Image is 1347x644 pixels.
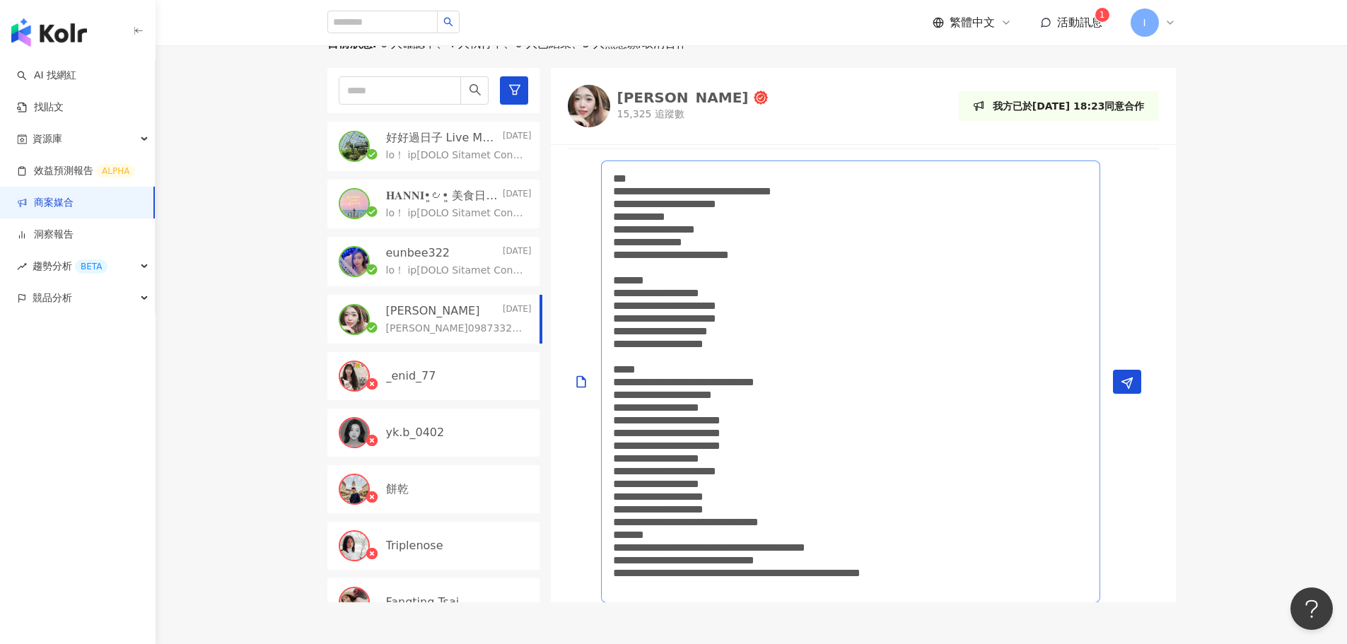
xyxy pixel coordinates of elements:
[17,164,135,178] a: 效益預測報告ALPHA
[386,303,480,319] p: [PERSON_NAME]
[386,148,526,163] p: lo！ ip[DOLO Sitamet Consectetu]adipiscin。 elitse：doe4423-7887-1080 temporincididunt，utlaboreetd。 ...
[469,83,482,96] span: search
[950,15,995,30] span: 繁體中文
[386,595,460,610] p: Fangting Tsai
[340,305,368,334] img: KOL Avatar
[386,481,409,497] p: 餅乾
[11,18,87,47] img: logo
[340,189,368,218] img: KOL Avatar
[1290,587,1333,630] iframe: Help Scout Beacon - Open
[17,69,76,83] a: searchAI 找網紅
[340,418,368,447] img: KOL Avatar
[568,85,769,127] a: KOL Avatar[PERSON_NAME]15,325 追蹤數
[568,85,610,127] img: KOL Avatar
[386,130,500,146] p: 好好過日子 Live My Life
[386,322,526,336] p: [PERSON_NAME]0987332537 [STREET_ADDRESS]
[17,100,64,115] a: 找貼文
[1095,8,1109,22] sup: 1
[340,132,368,160] img: KOL Avatar
[33,123,62,155] span: 資源庫
[386,538,443,554] p: Triplenose
[1113,370,1141,394] button: Send
[386,188,500,204] p: 𝐇𝐀𝐍𝐍𝐈•͈౿•͈ 美食日記 ⸝⸝⸝
[386,368,436,384] p: _enid_77
[340,362,368,390] img: KOL Avatar
[1143,15,1145,30] span: I
[508,83,521,96] span: filter
[443,17,453,27] span: search
[574,365,588,398] button: Add a file
[340,247,368,276] img: KOL Avatar
[386,206,526,221] p: lo！ ip[DOLO Sitamet Consectetu]adipiscin。 elitse：doe8287-4717-7864 temporincididunt，utlaboreetd。 ...
[617,107,769,122] p: 15,325 追蹤數
[1057,16,1102,29] span: 活動訊息
[340,475,368,503] img: KOL Avatar
[17,262,27,271] span: rise
[75,259,107,274] div: BETA
[340,532,368,560] img: KOL Avatar
[340,588,368,616] img: KOL Avatar
[386,245,450,261] p: eunbee322
[503,303,532,319] p: [DATE]
[33,282,72,314] span: 競品分析
[993,98,1145,114] p: 我方已於[DATE] 18:23同意合作
[386,264,526,278] p: lo！ ip[DOLO Sitamet Consectetu]adipiscin。 elitse：doe8193-1672-2485 temporincididunt，utlaboreetd。 ...
[17,196,74,210] a: 商案媒合
[1100,10,1105,20] span: 1
[503,130,532,146] p: [DATE]
[617,90,749,105] div: [PERSON_NAME]
[33,250,107,282] span: 趨勢分析
[503,245,532,261] p: [DATE]
[503,188,532,204] p: [DATE]
[17,228,74,242] a: 洞察報告
[386,425,445,440] p: yk.b_0402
